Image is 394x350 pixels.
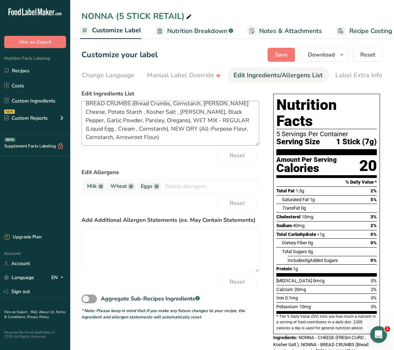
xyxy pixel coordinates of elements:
label: Edit Ingredients List [81,90,259,98]
div: Edit Ingredients/Allergens List [234,71,323,80]
span: 0g [308,240,313,245]
a: FAQ . [31,310,39,315]
label: Edit Allergens [81,168,259,177]
span: Cholesterol [276,214,301,219]
div: BETA [5,138,15,142]
span: Download [308,51,335,59]
span: Potassium [276,304,298,309]
span: 0% [370,240,377,245]
span: 40mg [293,223,304,228]
a: Terms & Conditions . [4,310,66,319]
span: Nutrition Breakdown [167,26,227,36]
i: Trans [282,205,294,211]
span: 0% [370,258,377,263]
a: Hire an Expert . [4,310,29,315]
span: 0g [308,249,313,254]
span: Eggs [141,183,152,190]
div: Powered By FoodLabelMaker © 2025 All Rights Reserved [4,330,66,339]
span: 1.5g [296,188,304,193]
span: Calcium [276,287,293,292]
span: Sodium [276,223,292,228]
div: Amount Per Serving [276,157,337,163]
h1: Customize your label [81,49,158,61]
span: 1g [293,266,298,271]
span: 2% [371,287,377,292]
a: Notes & Attachments [247,23,322,39]
button: Reset [218,196,256,210]
span: Recipe Costing [349,26,392,36]
span: 10mg [302,214,313,219]
div: Aggregate Sub-Recipes Ingredients [101,295,200,303]
span: Total Fat [276,188,295,193]
span: 0g [305,258,310,263]
a: Recipe Costing [336,23,392,39]
div: Label Extra Info [335,71,382,80]
span: Reset [230,199,245,207]
input: Select allergens [161,181,259,192]
label: Add Additional Allergen Statements (ex. May Contain Statements) [81,216,259,224]
div: 5 Servings Per Container [276,131,377,138]
button: Reset [218,148,256,163]
span: 2% [370,188,377,193]
span: 1g [310,197,315,202]
span: 2% [370,223,377,228]
span: Reset [360,51,375,59]
div: Custom Reports [4,114,48,122]
span: 5% [370,197,377,202]
span: 10mg [299,304,311,309]
span: Wheat [111,183,127,190]
a: Language [4,271,34,284]
button: Hire an Expert [4,36,66,48]
section: % Daily Value * [276,178,377,186]
div: Upgrade Plan [4,234,41,241]
span: <1g [317,232,324,237]
button: Reset [218,275,256,289]
span: [MEDICAL_DATA] [276,278,312,283]
a: Customize Label [80,22,141,39]
span: 3% [370,214,377,219]
div: NONNA (5 STICK RETAIL) [81,10,193,22]
div: Calories [276,163,337,173]
span: 1 [385,326,390,332]
span: 20mg [294,287,306,292]
span: Total Carbohydrate [276,232,316,237]
span: Iron [276,295,284,301]
span: Dietary Fiber [282,240,307,245]
span: Fat [282,205,300,211]
div: Change Language [82,71,134,80]
a: Privacy Policy [27,315,49,319]
span: Save [275,51,288,59]
span: Protein [276,266,292,271]
span: 0g [301,205,306,211]
span: Serving Size [276,138,320,146]
span: 0% [371,295,377,301]
button: Reset [353,48,383,62]
a: About Us . [39,310,56,315]
span: Ingredients: [273,335,297,340]
span: Includes Added Sugars [288,258,338,263]
span: 1 Stick (7g) [336,138,377,146]
div: NEW [4,110,15,114]
span: 0% [370,232,377,237]
div: Manual Label Override [147,71,221,80]
span: Customize Label [92,26,141,35]
section: * The % Daily Value (DV) tells you how much a nutrient in a serving of food contributes to a dail... [276,314,377,331]
h1: Nutrition Facts [276,97,377,129]
span: 0% [371,304,377,309]
span: Reset [230,278,245,286]
span: Total Sugars [282,249,307,254]
span: Milk [87,183,97,190]
span: Notes & Attachments [259,26,322,36]
span: 0.1mg [285,295,298,301]
a: Nutrition Breakdown [155,23,233,39]
span: Saturated Fat [282,197,309,202]
div: 20 [359,157,377,175]
button: Save [268,48,295,62]
i: * Note: Please keep in mind that if you make any future changes to your recipe, the ingredient an... [81,308,245,320]
span: 0mcg [313,278,324,283]
button: Download [299,48,349,62]
span: 0% [371,278,377,283]
div: EN [51,273,66,282]
span: Reset [230,151,245,160]
iframe: Intercom live chat [370,326,387,343]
